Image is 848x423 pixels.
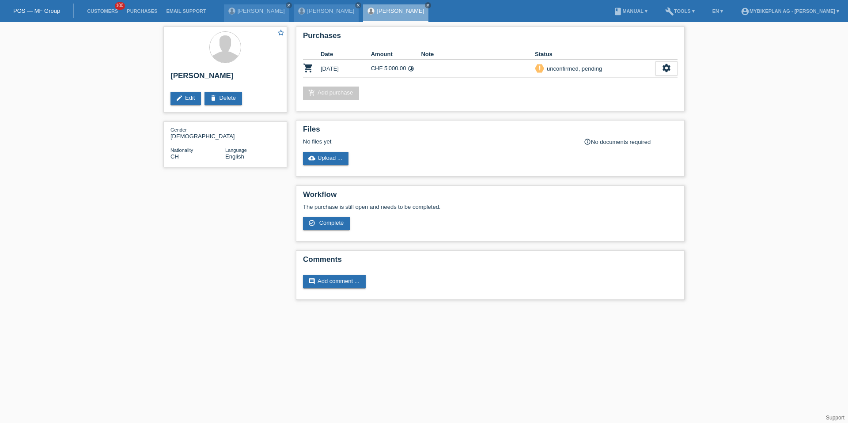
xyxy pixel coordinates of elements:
a: editEdit [170,92,201,105]
span: English [225,153,244,160]
h2: Purchases [303,31,678,45]
h2: Files [303,125,678,138]
a: buildTools ▾ [661,8,699,14]
i: account_circle [741,7,750,16]
div: No files yet [303,138,573,145]
a: bookManual ▾ [609,8,652,14]
a: close [425,2,431,8]
i: close [426,3,430,8]
i: book [613,7,622,16]
a: close [286,2,292,8]
a: commentAdd comment ... [303,275,366,288]
i: priority_high [537,65,543,71]
a: cloud_uploadUpload ... [303,152,348,165]
i: edit [176,94,183,102]
th: Amount [371,49,421,60]
a: POS — MF Group [13,8,60,14]
a: close [355,2,361,8]
i: check_circle_outline [308,219,315,227]
span: Nationality [170,147,193,153]
a: check_circle_outline Complete [303,217,350,230]
i: close [356,3,360,8]
i: 48 instalments [408,65,414,72]
a: EN ▾ [708,8,727,14]
div: [DEMOGRAPHIC_DATA] [170,126,225,140]
a: star_border [277,29,285,38]
a: [PERSON_NAME] [307,8,355,14]
th: Date [321,49,371,60]
div: No documents required [584,138,678,145]
a: Customers [83,8,122,14]
p: The purchase is still open and needs to be completed. [303,204,678,210]
a: [PERSON_NAME] [377,8,424,14]
td: [DATE] [321,60,371,78]
th: Status [535,49,655,60]
i: settings [662,63,671,73]
td: CHF 5'000.00 [371,60,421,78]
a: Email Support [162,8,210,14]
div: unconfirmed, pending [544,64,602,73]
a: Purchases [122,8,162,14]
i: delete [210,94,217,102]
i: star_border [277,29,285,37]
a: Support [826,415,844,421]
h2: [PERSON_NAME] [170,72,280,85]
h2: Comments [303,255,678,268]
span: Language [225,147,247,153]
span: 100 [115,2,125,10]
span: Gender [170,127,187,132]
i: add_shopping_cart [308,89,315,96]
a: account_circleMybikeplan AG - [PERSON_NAME] ▾ [736,8,844,14]
th: Note [421,49,535,60]
i: close [287,3,291,8]
span: Complete [319,219,344,226]
i: build [665,7,674,16]
a: [PERSON_NAME] [238,8,285,14]
i: comment [308,278,315,285]
i: cloud_upload [308,155,315,162]
h2: Workflow [303,190,678,204]
i: info_outline [584,138,591,145]
span: Switzerland [170,153,179,160]
a: deleteDelete [204,92,242,105]
i: POSP00026055 [303,63,314,73]
a: add_shopping_cartAdd purchase [303,87,359,100]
